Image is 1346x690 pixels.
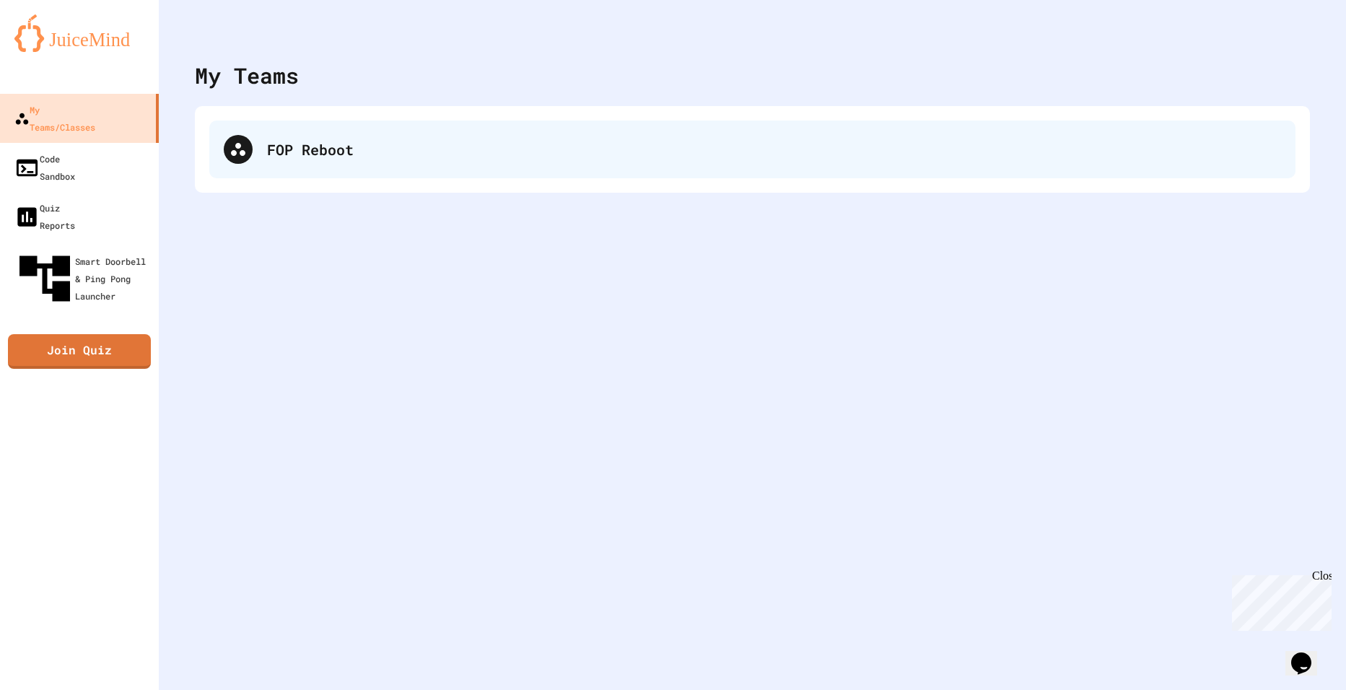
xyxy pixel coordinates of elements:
div: My Teams/Classes [14,101,95,136]
div: FOP Reboot [267,139,1281,160]
iframe: chat widget [1226,569,1332,631]
div: Smart Doorbell & Ping Pong Launcher [14,248,153,309]
img: logo-orange.svg [14,14,144,52]
div: FOP Reboot [209,121,1295,178]
a: Join Quiz [8,334,151,369]
div: Chat with us now!Close [6,6,100,92]
div: Code Sandbox [14,150,75,185]
iframe: chat widget [1285,632,1332,676]
div: My Teams [195,59,299,92]
div: Quiz Reports [14,199,75,234]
